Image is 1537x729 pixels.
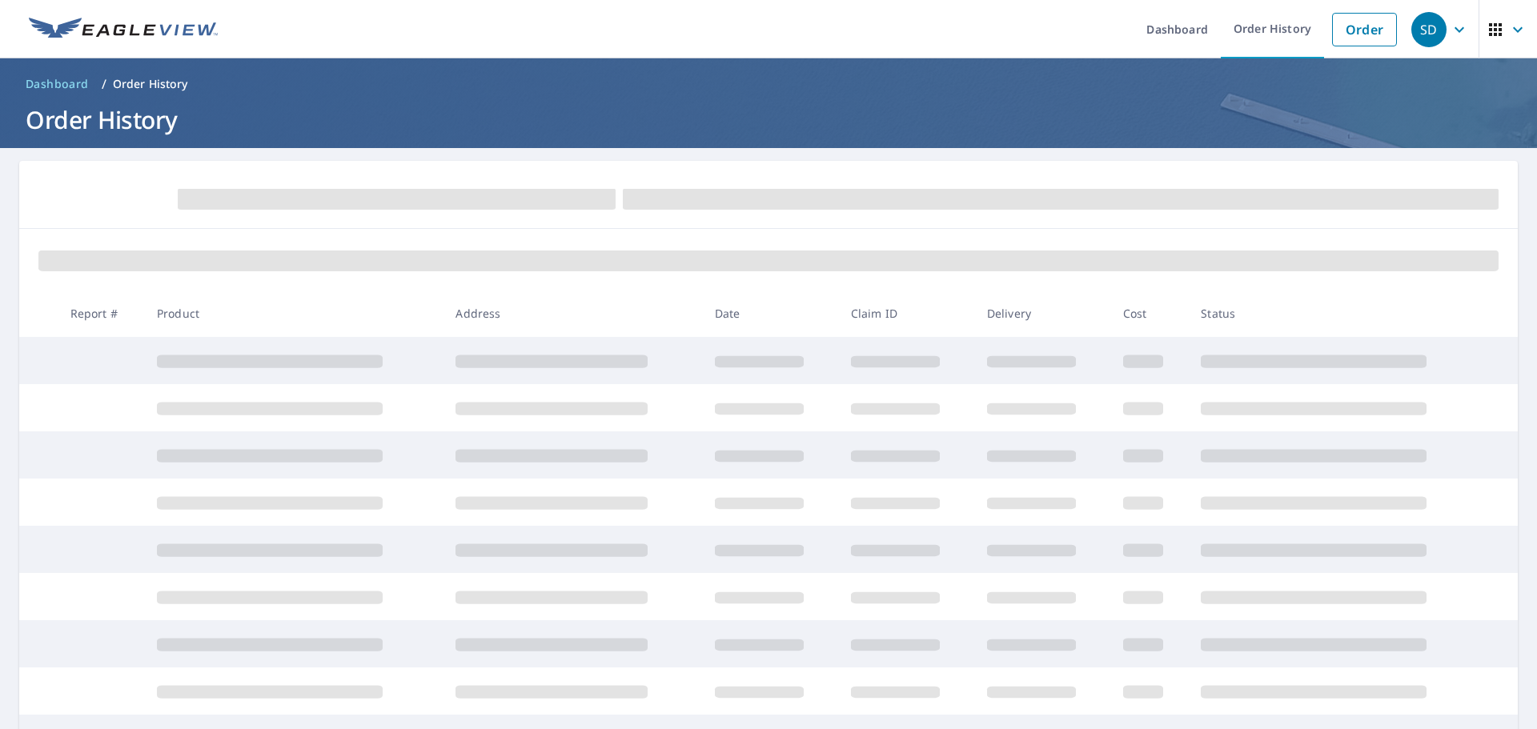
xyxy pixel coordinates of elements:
[974,290,1110,337] th: Delivery
[29,18,218,42] img: EV Logo
[1332,13,1397,46] a: Order
[838,290,974,337] th: Claim ID
[19,71,95,97] a: Dashboard
[1110,290,1189,337] th: Cost
[1188,290,1487,337] th: Status
[1411,12,1447,47] div: SD
[702,290,838,337] th: Date
[19,103,1518,136] h1: Order History
[113,76,188,92] p: Order History
[144,290,443,337] th: Product
[19,71,1518,97] nav: breadcrumb
[443,290,701,337] th: Address
[102,74,106,94] li: /
[26,76,89,92] span: Dashboard
[58,290,144,337] th: Report #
